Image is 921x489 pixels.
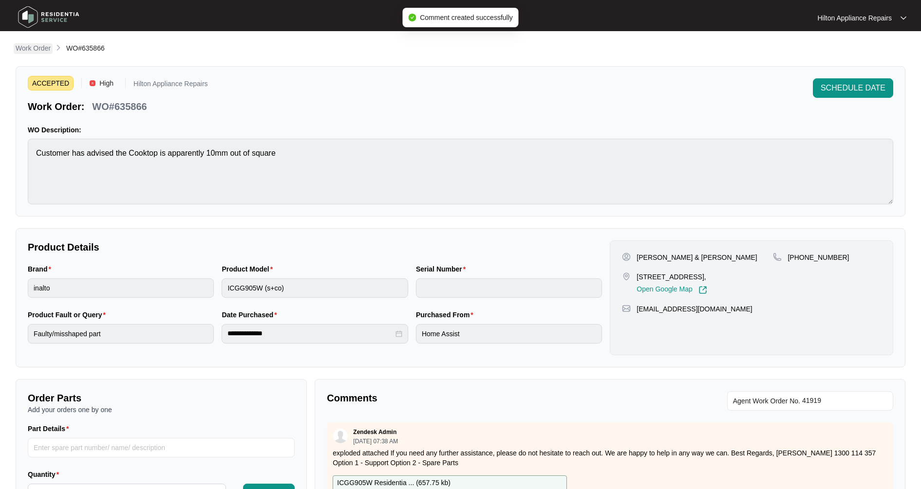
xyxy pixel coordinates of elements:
label: Product Fault or Query [28,310,110,320]
p: Work Order [16,43,51,53]
input: Product Fault or Query [28,324,214,344]
img: chevron-right [55,44,62,52]
span: WO#635866 [66,44,105,52]
span: check-circle [408,14,416,21]
span: ACCEPTED [28,76,74,91]
label: Product Model [222,264,277,274]
label: Part Details [28,424,73,434]
p: [EMAIL_ADDRESS][DOMAIN_NAME] [637,304,752,314]
textarea: Customer has advised the Cooktop is apparently 10mm out of square [28,139,893,204]
span: High [95,76,117,91]
input: Date Purchased [227,328,393,339]
input: Part Details [28,438,295,457]
label: Date Purchased [222,310,281,320]
input: Serial Number [416,278,602,298]
input: Product Model [222,278,408,298]
p: [PERSON_NAME] & [PERSON_NAME] [637,253,757,262]
input: Add Agent Work Order No. [802,395,887,407]
input: Brand [28,278,214,298]
label: Quantity [28,470,63,479]
label: Purchased From [416,310,477,320]
a: Work Order [14,43,53,54]
p: [DATE] 07:38 AM [353,438,398,444]
label: Brand [28,264,55,274]
img: map-pin [773,253,782,261]
p: Order Parts [28,391,295,405]
p: Comments [327,391,603,405]
p: Zendesk Admin [353,428,396,436]
span: SCHEDULE DATE [821,82,885,94]
p: ICGG905W Residentia ... ( 657.75 kb ) [337,478,451,489]
p: Hilton Appliance Repairs [133,80,208,91]
p: Add your orders one by one [28,405,295,415]
img: map-pin [622,272,631,281]
span: Comment created successfully [420,14,513,21]
img: user-pin [622,253,631,261]
img: Link-External [698,286,707,294]
img: map-pin [622,304,631,313]
img: residentia service logo [15,2,83,32]
label: Serial Number [416,264,470,274]
p: Hilton Appliance Repairs [817,13,892,23]
p: [STREET_ADDRESS], [637,272,707,282]
p: Product Details [28,240,602,254]
a: Open Google Map [637,286,707,294]
img: dropdown arrow [901,16,906,20]
span: Agent Work Order No. [733,395,800,407]
button: SCHEDULE DATE [813,78,893,98]
img: user.svg [333,429,348,443]
p: WO#635866 [92,100,147,113]
p: exploded attached If you need any further assistance, please do not hesitate to reach out. We are... [333,448,887,468]
p: [PHONE_NUMBER] [788,253,849,262]
img: Vercel Logo [90,80,95,86]
p: Work Order: [28,100,84,113]
p: WO Description: [28,125,893,135]
input: Purchased From [416,324,602,344]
